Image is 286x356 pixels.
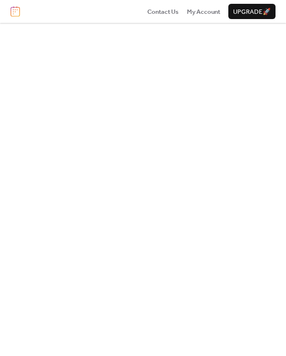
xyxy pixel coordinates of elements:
[147,7,179,16] a: Contact Us
[228,4,276,19] button: Upgrade🚀
[147,7,179,17] span: Contact Us
[187,7,220,17] span: My Account
[233,7,271,17] span: Upgrade 🚀
[10,6,20,17] img: logo
[187,7,220,16] a: My Account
